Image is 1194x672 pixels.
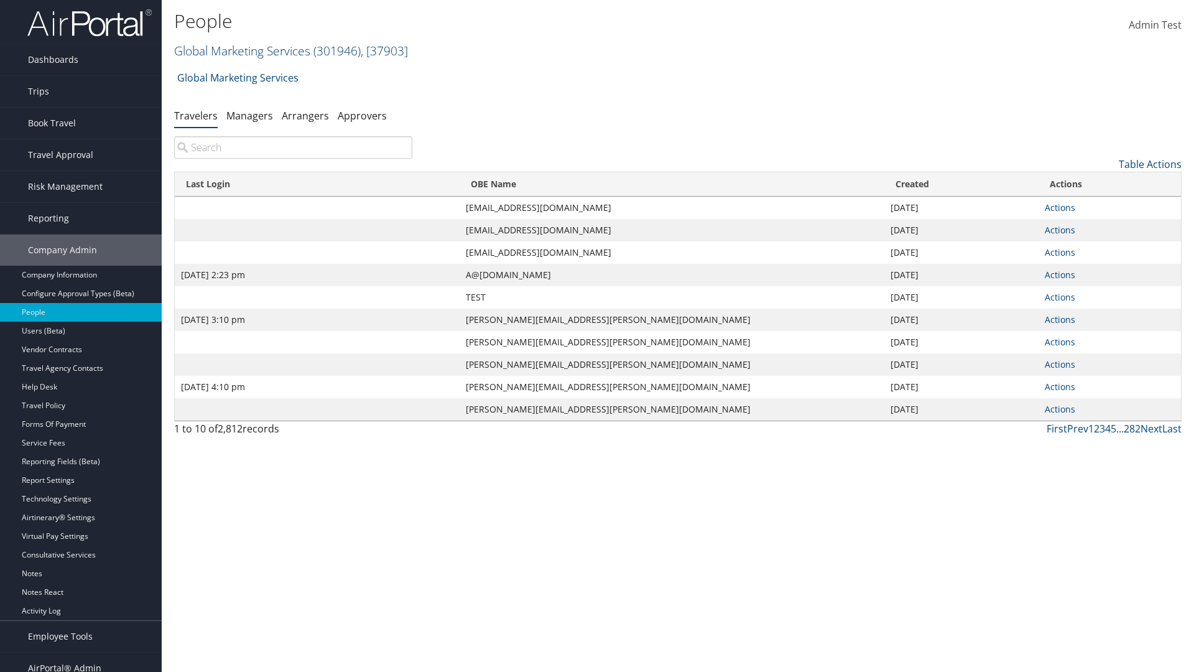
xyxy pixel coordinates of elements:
[1067,422,1088,436] a: Prev
[460,264,885,286] td: A@[DOMAIN_NAME]
[177,65,298,90] a: Global Marketing Services
[1045,336,1075,348] a: Actions
[1162,422,1182,436] a: Last
[1111,422,1116,436] a: 5
[884,219,1039,241] td: [DATE]
[460,219,885,241] td: [EMAIL_ADDRESS][DOMAIN_NAME]
[884,376,1039,398] td: [DATE]
[1039,172,1181,197] th: Actions
[460,172,885,197] th: OBE Name: activate to sort column ascending
[1045,403,1075,415] a: Actions
[460,353,885,376] td: [PERSON_NAME][EMAIL_ADDRESS][PERSON_NAME][DOMAIN_NAME]
[884,172,1039,197] th: Created: activate to sort column ascending
[1124,422,1141,436] a: 282
[174,8,846,34] h1: People
[1045,269,1075,281] a: Actions
[174,136,412,159] input: Search
[460,309,885,331] td: [PERSON_NAME][EMAIL_ADDRESS][PERSON_NAME][DOMAIN_NAME]
[1088,422,1094,436] a: 1
[460,286,885,309] td: TEST
[1045,291,1075,303] a: Actions
[175,172,460,197] th: Last Login: activate to sort column ascending
[1045,358,1075,370] a: Actions
[28,44,78,75] span: Dashboards
[460,197,885,219] td: [EMAIL_ADDRESS][DOMAIN_NAME]
[1045,246,1075,258] a: Actions
[28,621,93,652] span: Employee Tools
[460,398,885,421] td: [PERSON_NAME][EMAIL_ADDRESS][PERSON_NAME][DOMAIN_NAME]
[338,109,387,123] a: Approvers
[1119,157,1182,171] a: Table Actions
[884,241,1039,264] td: [DATE]
[1045,314,1075,325] a: Actions
[1105,422,1111,436] a: 4
[1129,6,1182,45] a: Admin Test
[884,197,1039,219] td: [DATE]
[175,309,460,331] td: [DATE] 3:10 pm
[28,171,103,202] span: Risk Management
[28,235,97,266] span: Company Admin
[460,376,885,398] td: [PERSON_NAME][EMAIL_ADDRESS][PERSON_NAME][DOMAIN_NAME]
[884,309,1039,331] td: [DATE]
[1045,381,1075,393] a: Actions
[460,331,885,353] td: [PERSON_NAME][EMAIL_ADDRESS][PERSON_NAME][DOMAIN_NAME]
[884,353,1039,376] td: [DATE]
[1141,422,1162,436] a: Next
[174,109,218,123] a: Travelers
[226,109,273,123] a: Managers
[460,241,885,264] td: [EMAIL_ADDRESS][DOMAIN_NAME]
[174,42,408,59] a: Global Marketing Services
[884,264,1039,286] td: [DATE]
[174,421,412,442] div: 1 to 10 of records
[218,422,243,436] span: 2,812
[28,203,69,234] span: Reporting
[313,42,361,59] span: ( 301946 )
[27,8,152,37] img: airportal-logo.png
[1047,422,1067,436] a: First
[884,398,1039,421] td: [DATE]
[361,42,408,59] span: , [ 37903 ]
[28,108,76,139] span: Book Travel
[1116,422,1124,436] span: …
[884,331,1039,353] td: [DATE]
[28,76,49,107] span: Trips
[1045,202,1075,213] a: Actions
[175,264,460,286] td: [DATE] 2:23 pm
[1094,422,1099,436] a: 2
[28,139,93,170] span: Travel Approval
[282,109,329,123] a: Arrangers
[1099,422,1105,436] a: 3
[1045,224,1075,236] a: Actions
[1129,18,1182,32] span: Admin Test
[175,376,460,398] td: [DATE] 4:10 pm
[884,286,1039,309] td: [DATE]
